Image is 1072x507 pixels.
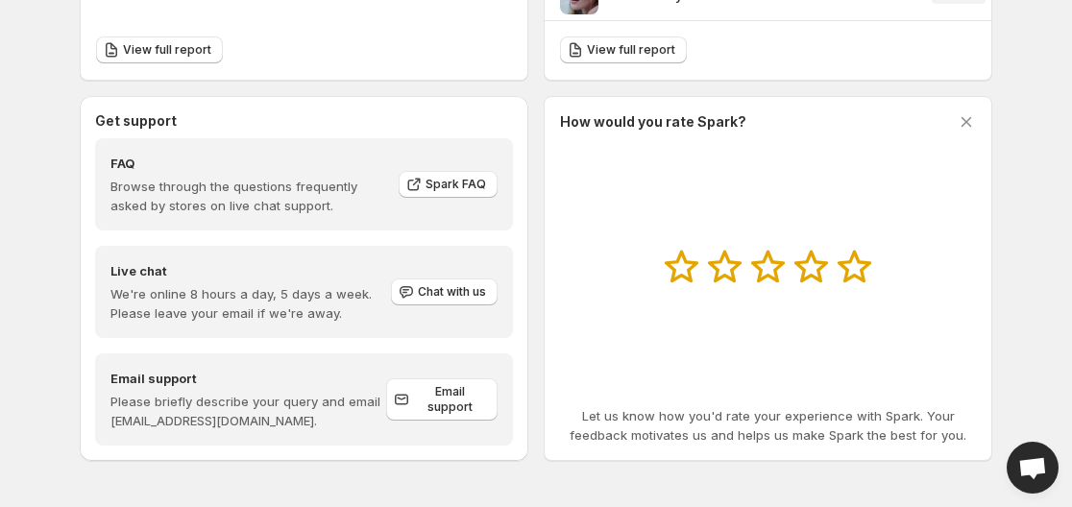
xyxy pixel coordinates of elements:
[96,36,223,63] a: View full report
[560,406,976,445] p: Let us know how you'd rate your experience with Spark. Your feedback motivates us and helps us ma...
[95,111,177,131] h3: Get support
[587,42,675,58] span: View full report
[399,171,498,198] a: Spark FAQ
[110,392,386,430] p: Please briefly describe your query and email [EMAIL_ADDRESS][DOMAIN_NAME].
[110,284,389,323] p: We're online 8 hours a day, 5 days a week. Please leave your email if we're away.
[110,177,385,215] p: Browse through the questions frequently asked by stores on live chat support.
[110,369,386,388] h4: Email support
[391,278,498,305] button: Chat with us
[386,378,498,421] a: Email support
[560,112,746,132] h3: How would you rate Spark?
[426,177,486,192] span: Spark FAQ
[560,36,687,63] a: View full report
[1007,442,1059,494] a: Open chat
[413,384,486,415] span: Email support
[110,261,389,280] h4: Live chat
[110,154,385,173] h4: FAQ
[123,42,211,58] span: View full report
[418,284,486,300] span: Chat with us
